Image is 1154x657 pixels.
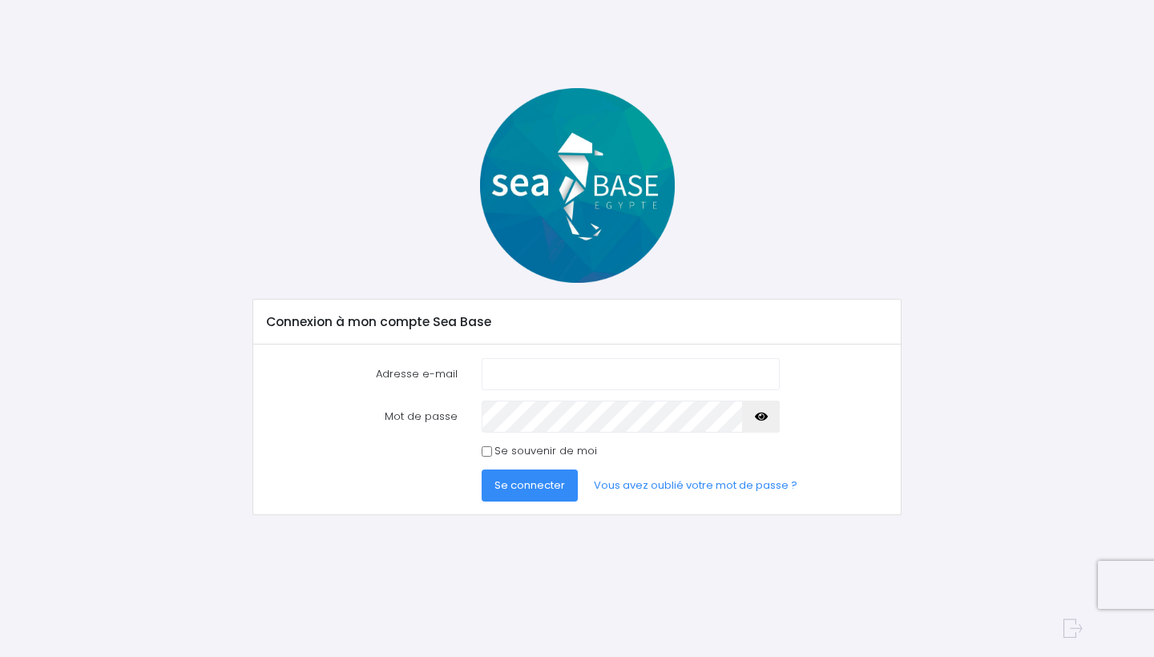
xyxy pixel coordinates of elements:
[254,401,469,433] label: Mot de passe
[581,470,810,502] a: Vous avez oublié votre mot de passe ?
[253,300,901,345] div: Connexion à mon compte Sea Base
[482,470,578,502] button: Se connecter
[494,478,565,493] span: Se connecter
[254,358,469,390] label: Adresse e-mail
[494,443,597,459] label: Se souvenir de moi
